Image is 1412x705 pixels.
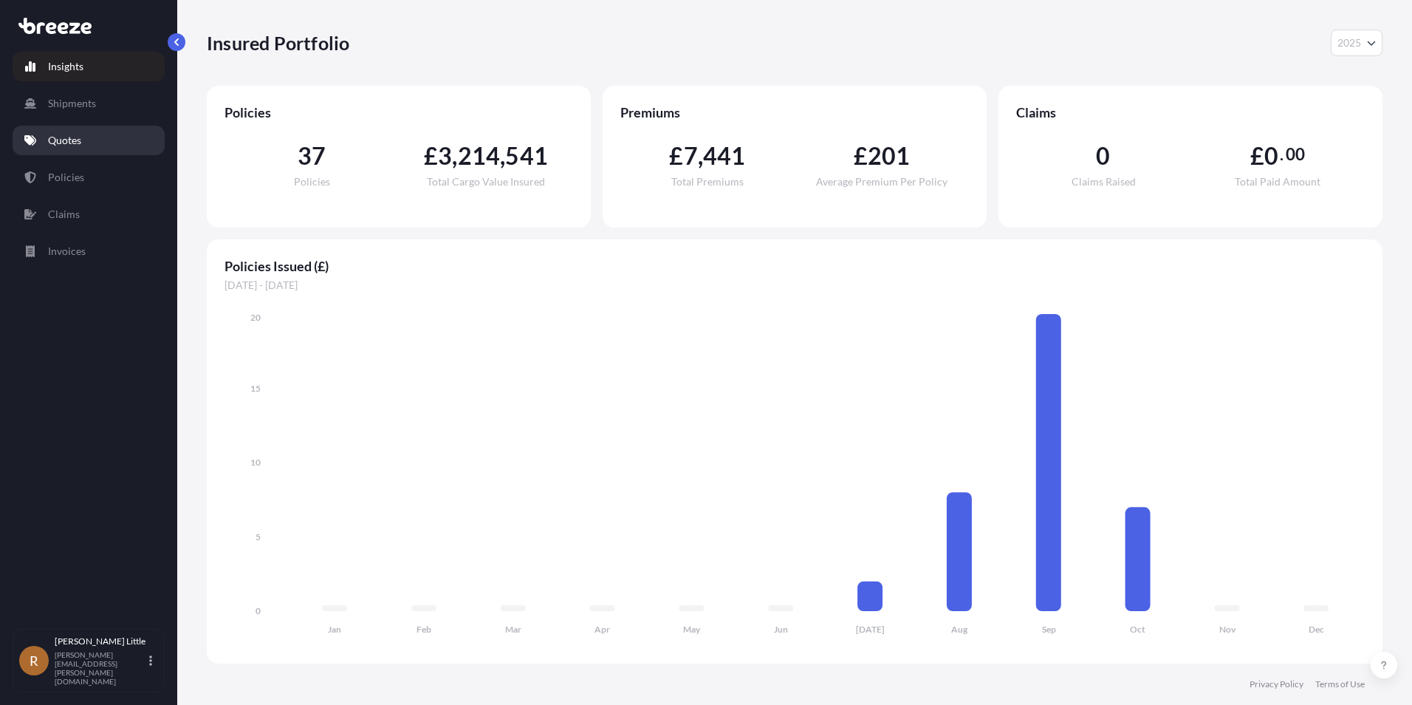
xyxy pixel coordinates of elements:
[669,144,683,168] span: £
[620,103,969,121] span: Premiums
[868,144,911,168] span: 201
[1072,177,1136,187] span: Claims Raised
[1309,624,1324,635] tspan: Dec
[1250,144,1264,168] span: £
[13,126,165,155] a: Quotes
[225,278,1365,293] span: [DATE] - [DATE]
[684,144,698,168] span: 7
[1016,103,1365,121] span: Claims
[1042,624,1056,635] tspan: Sep
[683,624,701,635] tspan: May
[438,144,452,168] span: 3
[1130,624,1145,635] tspan: Oct
[30,653,38,668] span: R
[256,605,261,616] tspan: 0
[424,144,438,168] span: £
[256,531,261,542] tspan: 5
[458,144,501,168] span: 214
[417,624,431,635] tspan: Feb
[48,133,81,148] p: Quotes
[55,636,146,647] p: [PERSON_NAME] Little
[13,163,165,192] a: Policies
[225,103,573,121] span: Policies
[225,257,1365,275] span: Policies Issued (£)
[1264,144,1278,168] span: 0
[452,144,457,168] span: ,
[427,177,545,187] span: Total Cargo Value Insured
[250,383,261,394] tspan: 15
[856,624,885,635] tspan: [DATE]
[594,624,610,635] tspan: Apr
[1280,149,1284,160] span: .
[13,89,165,118] a: Shipments
[1250,678,1303,690] a: Privacy Policy
[1315,678,1365,690] a: Terms of Use
[698,144,703,168] span: ,
[207,31,349,55] p: Insured Portfolio
[505,624,521,635] tspan: Mar
[1337,35,1361,50] span: 2025
[671,177,744,187] span: Total Premiums
[951,624,968,635] tspan: Aug
[48,59,83,74] p: Insights
[1331,30,1382,56] button: Year Selector
[48,244,86,259] p: Invoices
[294,177,330,187] span: Policies
[13,236,165,266] a: Invoices
[55,650,146,686] p: [PERSON_NAME][EMAIL_ADDRESS][PERSON_NAME][DOMAIN_NAME]
[13,52,165,81] a: Insights
[250,312,261,323] tspan: 20
[1286,149,1305,160] span: 00
[1235,177,1320,187] span: Total Paid Amount
[854,144,868,168] span: £
[328,624,341,635] tspan: Jan
[13,200,165,229] a: Claims
[48,207,80,222] p: Claims
[48,96,96,111] p: Shipments
[816,177,947,187] span: Average Premium Per Policy
[703,144,746,168] span: 441
[298,144,326,168] span: 37
[500,144,505,168] span: ,
[1219,624,1236,635] tspan: Nov
[250,457,261,468] tspan: 10
[48,170,84,185] p: Policies
[505,144,548,168] span: 541
[774,624,788,635] tspan: Jun
[1096,144,1110,168] span: 0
